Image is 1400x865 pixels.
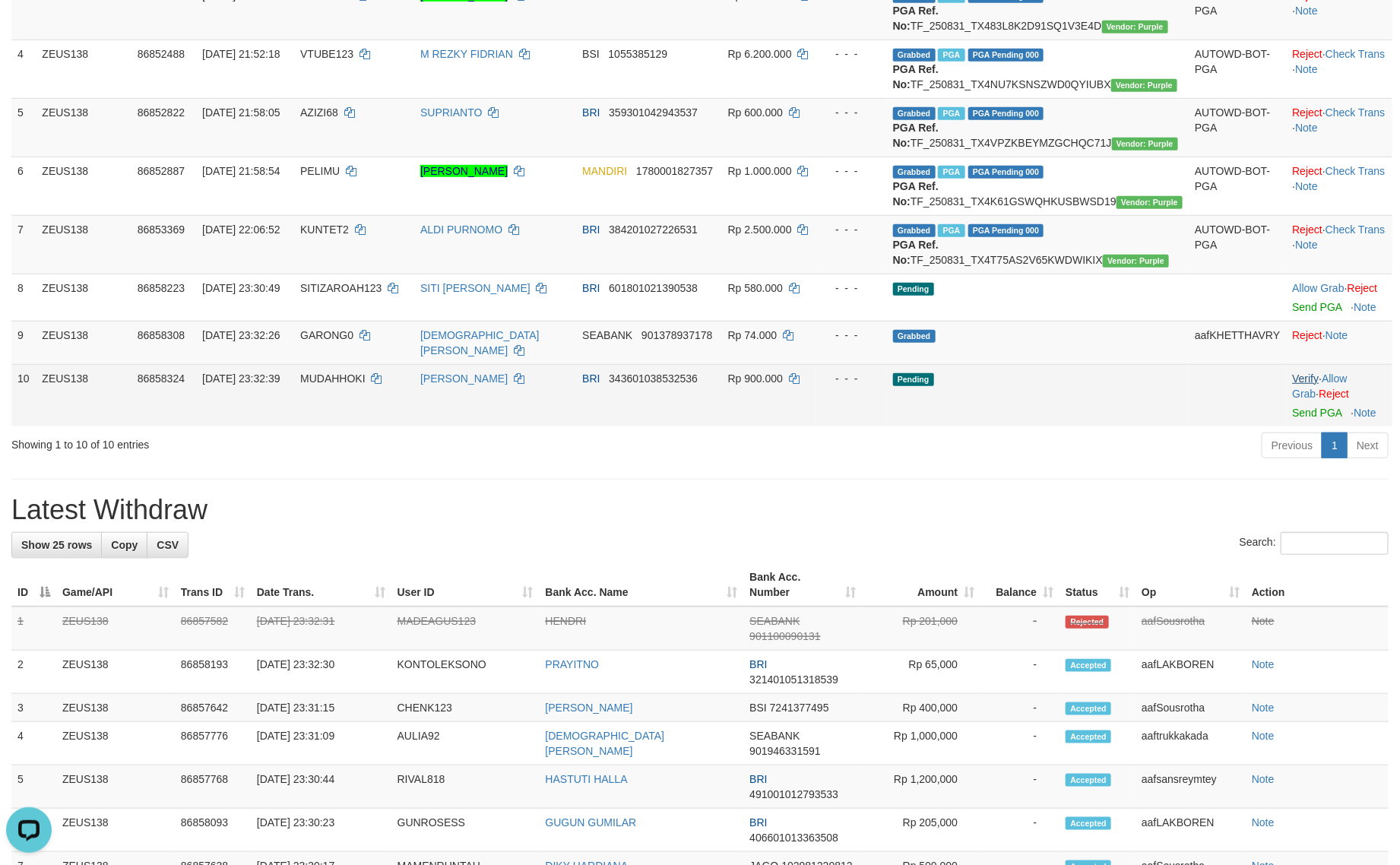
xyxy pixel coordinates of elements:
span: Rp 580.000 [728,282,783,294]
a: Reject [1319,388,1349,400]
span: Accepted [1066,774,1111,787]
a: Reject [1348,282,1378,294]
td: - [980,809,1060,852]
td: · · [1286,98,1392,157]
a: [PERSON_NAME] [420,372,508,385]
td: Rp 65,000 [862,651,980,694]
td: ZEUS138 [36,215,131,274]
a: Note [1252,658,1275,670]
td: [DATE] 23:32:31 [251,607,391,651]
span: Copy 901946331591 to clipboard [749,745,820,757]
span: Rp 600.000 [728,106,783,119]
td: Rp 1,000,000 [862,722,980,765]
th: Amount: activate to sort column ascending [862,563,980,607]
td: [DATE] 23:30:23 [251,809,391,852]
span: BRI [749,816,767,829]
span: Copy 321401051318539 to clipboard [749,673,838,686]
span: CSV [157,539,179,551]
a: Note [1252,730,1275,742]
a: Allow Grab [1292,282,1344,294]
div: - - - [822,371,881,386]
span: Copy 406601013363508 to clipboard [749,832,838,844]
a: Note [1295,180,1318,192]
b: PGA Ref. No: [893,63,939,90]
span: Copy 1780001827357 to clipboard [636,165,713,177]
td: ZEUS138 [56,694,175,722]
span: 86858324 [138,372,185,385]
a: Verify [1292,372,1319,385]
td: · [1286,274,1392,321]
span: Copy 7241377495 to clipboard [770,702,829,714]
span: Copy 901378937178 to clipboard [641,329,712,341]
td: 5 [11,765,56,809]
td: - [980,765,1060,809]
div: - - - [822,163,881,179]
span: Accepted [1066,817,1111,830]
span: [DATE] 21:58:05 [202,106,280,119]
td: · [1286,321,1392,364]
span: Copy 343601038532536 to clipboard [609,372,698,385]
span: Grabbed [893,224,936,237]
td: ZEUS138 [36,321,131,364]
td: · · [1286,40,1392,98]
span: Accepted [1066,659,1111,672]
th: Op: activate to sort column ascending [1136,563,1246,607]
th: Bank Acc. Name: activate to sort column ascending [540,563,744,607]
a: [DEMOGRAPHIC_DATA][PERSON_NAME] [420,329,540,356]
td: 9 [11,321,36,364]
a: Check Trans [1326,165,1386,177]
span: Pending [893,283,934,296]
a: Send PGA [1292,407,1341,419]
a: Note [1252,615,1275,627]
a: [PERSON_NAME] [546,702,633,714]
span: Grabbed [893,330,936,343]
span: BSI [749,702,767,714]
td: TF_250831_TX4NU7KSNSZWD0QYIUBX [887,40,1189,98]
a: Reject [1292,165,1322,177]
span: 86852822 [138,106,185,119]
a: Check Trans [1326,106,1386,119]
th: ID: activate to sort column descending [11,563,56,607]
span: BRI [582,372,600,385]
td: [DATE] 23:32:30 [251,651,391,694]
a: Check Trans [1326,48,1386,60]
td: · · [1286,364,1392,426]
span: [DATE] 21:58:54 [202,165,280,177]
span: Show 25 rows [21,539,92,551]
span: Grabbed [893,107,936,120]
a: Check Trans [1326,223,1386,236]
span: 86853369 [138,223,185,236]
span: Rp 900.000 [728,372,783,385]
span: 86852887 [138,165,185,177]
span: Rejected [1066,616,1108,629]
span: BSI [582,48,600,60]
td: ZEUS138 [56,607,175,651]
a: Note [1326,329,1348,341]
td: 3 [11,694,56,722]
span: AZIZI68 [300,106,338,119]
a: HASTUTI HALLA [546,773,628,785]
span: BRI [749,773,767,785]
td: TF_250831_TX4K61GSWQHKUSBWSD19 [887,157,1189,215]
td: 86858193 [175,651,251,694]
span: Accepted [1066,730,1111,743]
span: Copy 491001012793533 to clipboard [749,788,838,800]
a: [PERSON_NAME] [420,165,508,177]
a: Note [1354,407,1376,419]
span: Grabbed [893,49,936,62]
span: Copy 1055385129 to clipboard [609,48,668,60]
td: - [980,694,1060,722]
span: SEABANK [749,615,800,627]
span: [DATE] 23:32:39 [202,372,280,385]
td: ZEUS138 [36,364,131,426]
td: MADEAGUS123 [391,607,540,651]
span: BRI [582,106,600,119]
th: Action [1246,563,1389,607]
a: Reject [1292,106,1322,119]
span: Rp 2.500.000 [728,223,792,236]
a: 1 [1322,432,1348,458]
a: CSV [147,532,188,558]
td: 1 [11,607,56,651]
span: Copy [111,539,138,551]
td: RIVAL818 [391,765,540,809]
